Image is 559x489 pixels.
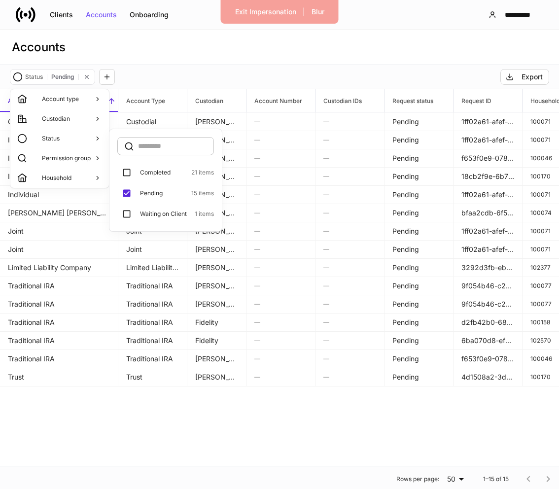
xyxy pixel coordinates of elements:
p: Household [42,174,71,182]
p: Pending [140,189,163,197]
p: Completed [140,169,171,176]
p: 15 items [191,189,214,197]
div: Blur [312,8,324,15]
div: Exit Impersonation [235,8,296,15]
p: Waiting on Client [140,210,187,218]
p: Custodian [42,115,70,123]
p: 1 items [195,210,214,218]
p: Account type [42,95,79,103]
p: Permission group [42,154,91,162]
p: Status [42,135,60,142]
p: 21 items [191,169,214,176]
